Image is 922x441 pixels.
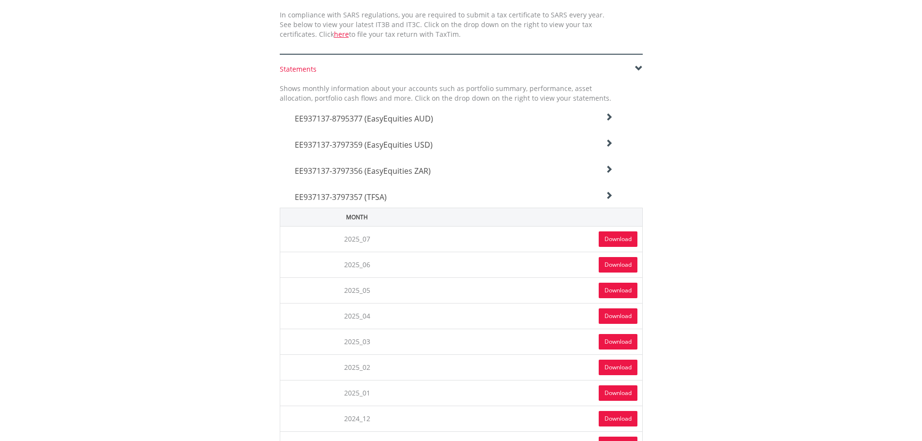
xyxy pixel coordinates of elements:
a: Download [599,360,637,375]
td: 2025_03 [280,329,434,354]
span: EE937137-3797357 (TFSA) [295,192,387,202]
div: Statements [280,64,643,74]
a: Download [599,231,637,247]
span: EE937137-8795377 (EasyEquities AUD) [295,113,433,124]
span: EE937137-3797359 (EasyEquities USD) [295,139,433,150]
a: Download [599,334,637,350]
span: In compliance with SARS regulations, you are required to submit a tax certificate to SARS every y... [280,10,605,39]
span: Click to file your tax return with TaxTim. [319,30,461,39]
td: 2024_12 [280,406,434,431]
a: Download [599,257,637,273]
td: 2025_01 [280,380,434,406]
th: Month [280,208,434,226]
span: EE937137-3797356 (EasyEquities ZAR) [295,166,431,176]
td: 2025_04 [280,303,434,329]
a: Download [599,385,637,401]
td: 2025_02 [280,354,434,380]
td: 2025_05 [280,277,434,303]
td: 2025_07 [280,226,434,252]
div: Shows monthly information about your accounts such as portfolio summary, performance, asset alloc... [272,84,619,103]
td: 2025_06 [280,252,434,277]
a: Download [599,411,637,426]
a: Download [599,308,637,324]
a: here [334,30,349,39]
a: Download [599,283,637,298]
